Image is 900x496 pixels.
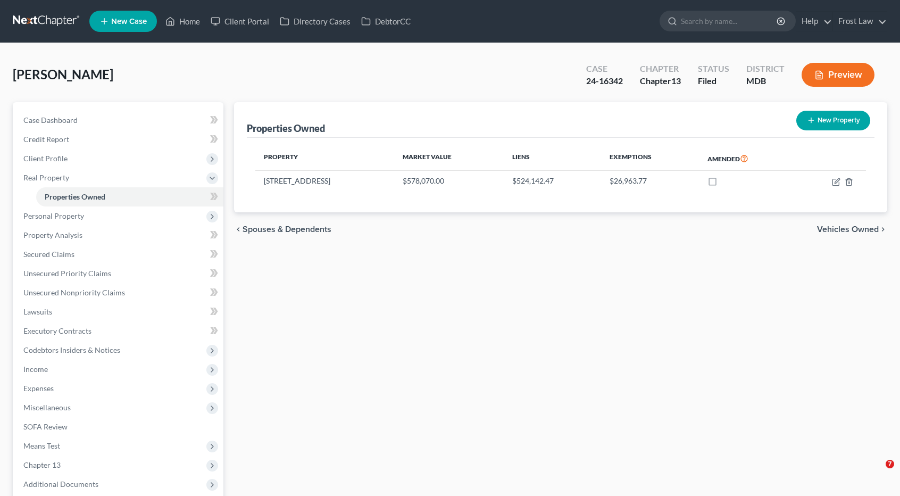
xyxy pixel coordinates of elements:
[23,135,69,144] span: Credit Report
[274,12,356,31] a: Directory Cases
[746,63,785,75] div: District
[255,146,394,171] th: Property
[15,417,223,436] a: SOFA Review
[23,384,54,393] span: Expenses
[45,192,105,201] span: Properties Owned
[15,283,223,302] a: Unsecured Nonpriority Claims
[394,146,504,171] th: Market Value
[23,250,74,259] span: Secured Claims
[23,230,82,239] span: Property Analysis
[504,171,601,191] td: $524,142.47
[879,225,887,234] i: chevron_right
[864,460,889,485] iframe: Intercom live chat
[356,12,416,31] a: DebtorCC
[13,67,113,82] span: [PERSON_NAME]
[817,225,887,234] button: Vehicles Owned chevron_right
[23,154,68,163] span: Client Profile
[15,130,223,149] a: Credit Report
[23,288,125,297] span: Unsecured Nonpriority Claims
[23,211,84,220] span: Personal Property
[247,122,325,135] div: Properties Owned
[504,146,601,171] th: Liens
[15,226,223,245] a: Property Analysis
[586,75,623,87] div: 24-16342
[640,75,681,87] div: Chapter
[243,225,331,234] span: Spouses & Dependents
[15,111,223,130] a: Case Dashboard
[234,225,243,234] i: chevron_left
[23,441,60,450] span: Means Test
[601,171,699,191] td: $26,963.77
[698,75,729,87] div: Filed
[23,345,120,354] span: Codebtors Insiders & Notices
[23,460,61,469] span: Chapter 13
[796,12,832,31] a: Help
[699,146,795,171] th: Amended
[817,225,879,234] span: Vehicles Owned
[160,12,205,31] a: Home
[205,12,274,31] a: Client Portal
[15,321,223,341] a: Executory Contracts
[796,111,870,130] button: New Property
[394,171,504,191] td: $578,070.00
[802,63,874,87] button: Preview
[601,146,699,171] th: Exemptions
[255,171,394,191] td: [STREET_ADDRESS]
[234,225,331,234] button: chevron_left Spouses & Dependents
[640,63,681,75] div: Chapter
[23,326,91,335] span: Executory Contracts
[671,76,681,86] span: 13
[111,18,147,26] span: New Case
[23,365,48,374] span: Income
[833,12,887,31] a: Frost Law
[23,480,98,489] span: Additional Documents
[886,460,894,468] span: 7
[23,307,52,316] span: Lawsuits
[23,115,78,125] span: Case Dashboard
[746,75,785,87] div: MDB
[698,63,729,75] div: Status
[15,302,223,321] a: Lawsuits
[23,422,68,431] span: SOFA Review
[36,187,223,206] a: Properties Owned
[15,264,223,283] a: Unsecured Priority Claims
[23,173,69,182] span: Real Property
[15,245,223,264] a: Secured Claims
[23,269,111,278] span: Unsecured Priority Claims
[23,403,71,412] span: Miscellaneous
[586,63,623,75] div: Case
[681,11,778,31] input: Search by name...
